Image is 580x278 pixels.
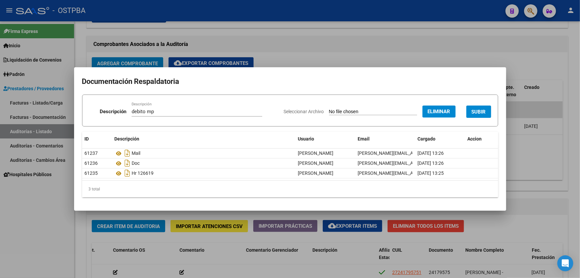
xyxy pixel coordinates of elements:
[115,136,140,141] span: Descripción
[112,132,295,146] datatable-header-cell: Descripción
[298,170,334,176] span: [PERSON_NAME]
[82,75,498,88] h2: Documentación Respaldatoria
[123,168,132,178] i: Descargar documento
[85,170,98,176] span: 61235
[418,136,436,141] span: Cargado
[85,150,98,156] span: 61237
[298,150,334,156] span: [PERSON_NAME]
[472,109,486,115] span: SUBIR
[418,160,444,166] span: [DATE] 13:26
[284,109,324,114] span: Seleccionar Archivo
[100,108,126,116] p: Descripción
[82,132,112,146] datatable-header-cell: ID
[466,106,491,118] button: SUBIR
[422,106,456,118] button: Eliminar
[358,150,503,156] span: [PERSON_NAME][EMAIL_ADDRESS][PERSON_NAME][DOMAIN_NAME]
[123,158,132,168] i: Descargar documento
[358,170,503,176] span: [PERSON_NAME][EMAIL_ADDRESS][PERSON_NAME][DOMAIN_NAME]
[123,148,132,158] i: Descargar documento
[298,136,314,141] span: Usuario
[295,132,355,146] datatable-header-cell: Usuario
[358,136,370,141] span: Email
[82,181,498,197] div: 3 total
[415,132,465,146] datatable-header-cell: Cargado
[115,148,293,158] div: Mail
[115,158,293,168] div: Doc
[465,132,498,146] datatable-header-cell: Accion
[418,150,444,156] span: [DATE] 13:26
[358,160,503,166] span: [PERSON_NAME][EMAIL_ADDRESS][PERSON_NAME][DOMAIN_NAME]
[85,136,89,141] span: ID
[557,255,573,271] div: Open Intercom Messenger
[418,170,444,176] span: [DATE] 13:25
[85,160,98,166] span: 61236
[428,109,450,115] span: Eliminar
[468,136,482,141] span: Accion
[298,160,334,166] span: [PERSON_NAME]
[115,168,293,178] div: Hr 126619
[355,132,415,146] datatable-header-cell: Email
